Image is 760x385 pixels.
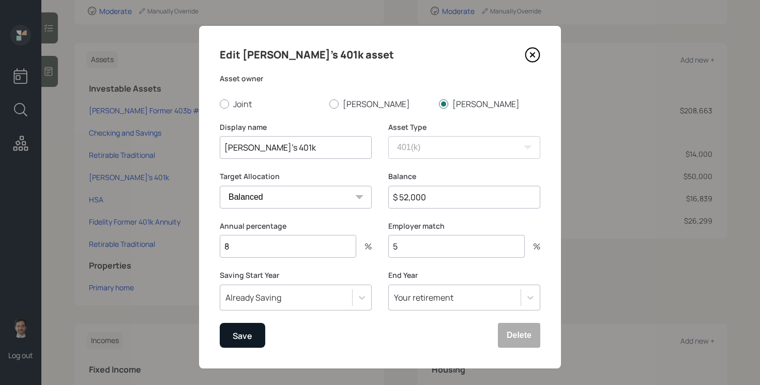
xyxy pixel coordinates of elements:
label: Balance [388,171,540,182]
label: [PERSON_NAME] [439,98,540,110]
label: Annual percentage [220,221,372,231]
div: Already Saving [225,292,281,303]
button: Delete [498,323,540,348]
label: [PERSON_NAME] [329,98,431,110]
div: Save [233,329,252,343]
label: Employer match [388,221,540,231]
label: End Year [388,270,540,280]
label: Display name [220,122,372,132]
button: Save [220,323,265,348]
div: Your retirement [394,292,453,303]
label: Asset owner [220,73,540,84]
label: Saving Start Year [220,270,372,280]
div: % [356,242,372,250]
label: Joint [220,98,321,110]
h4: Edit [PERSON_NAME]'s 401k asset [220,47,394,63]
label: Target Allocation [220,171,372,182]
label: Asset Type [388,122,540,132]
div: % [525,242,540,250]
